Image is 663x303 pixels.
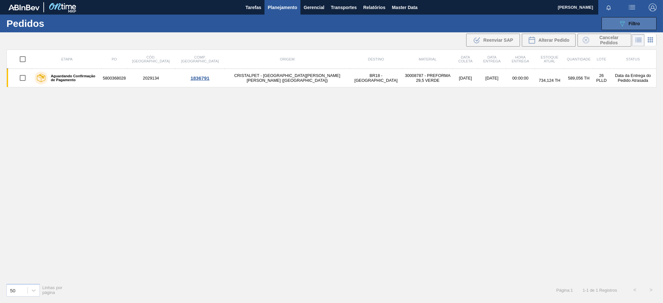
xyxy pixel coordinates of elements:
td: 2029134 [127,69,175,87]
span: Relatórios [363,4,385,11]
div: Cancelar Pedidos em Massa [578,34,631,47]
span: Reenviar SAP [483,38,513,43]
img: Logout [649,4,657,11]
td: [DATE] [453,69,478,87]
span: Alterar Pedido [538,38,569,43]
td: 26 PLLD [593,69,610,87]
div: Visão em Lista [632,34,645,46]
span: Tarefas [245,4,261,11]
label: Aguardando Confirmação de Pagamento [48,74,99,82]
span: Página : 1 [556,288,573,293]
span: Hora Entrega [511,55,529,63]
div: Alterar Pedido [522,34,576,47]
td: CRISTALPET - [GEOGRAPHIC_DATA][PERSON_NAME][PERSON_NAME] ([GEOGRAPHIC_DATA]) [225,69,350,87]
div: Visão em Cards [645,34,657,46]
span: Data entrega [483,55,500,63]
button: Notificações [598,3,619,12]
a: Aguardando Confirmação de Pagamento58003680282029134CRISTALPET - [GEOGRAPHIC_DATA][PERSON_NAME][P... [7,69,657,87]
button: > [643,282,659,298]
span: Origem [280,57,294,61]
span: Linhas por página [42,285,62,295]
span: Quantidade [567,57,590,61]
td: 5800368028 [102,69,127,87]
span: Cód. [GEOGRAPHIC_DATA] [132,55,170,63]
img: userActions [628,4,636,11]
span: Data coleta [458,55,473,63]
td: 589,056 TH [564,69,593,87]
span: Lote [597,57,606,61]
button: Cancelar Pedidos [578,34,631,47]
div: Reenviar SAP [466,34,520,47]
div: 50 [10,287,16,293]
span: Material [419,57,437,61]
td: Data da Entrega do Pedido Atrasada [610,69,656,87]
h1: Pedidos [6,20,104,27]
span: Status [626,57,640,61]
span: Comp. [GEOGRAPHIC_DATA] [181,55,219,63]
span: Transportes [331,4,357,11]
span: 1 - 1 de 1 Registros [583,288,617,293]
span: Cancelar Pedidos [592,35,626,45]
span: Gerencial [304,4,324,11]
td: 30008787 - PREFORMA 29,5 VERDE [402,69,453,87]
span: Estoque atual [541,55,558,63]
td: 00:00:00 [506,69,535,87]
div: 1836791 [176,75,224,81]
img: TNhmsLtSVTkK8tSr43FrP2fwEKptu5GPRR3wAAAABJRU5ErkJggg== [8,5,39,10]
button: < [627,282,643,298]
span: Planejamento [268,4,297,11]
span: Destino [368,57,384,61]
span: Master Data [392,4,417,11]
span: Filtro [629,21,640,26]
button: Filtro [601,17,657,30]
span: 734,124 TH [539,78,560,83]
td: [DATE] [478,69,506,87]
span: Etapa [61,57,73,61]
td: BR18 - [GEOGRAPHIC_DATA] [350,69,402,87]
span: PO [112,57,117,61]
